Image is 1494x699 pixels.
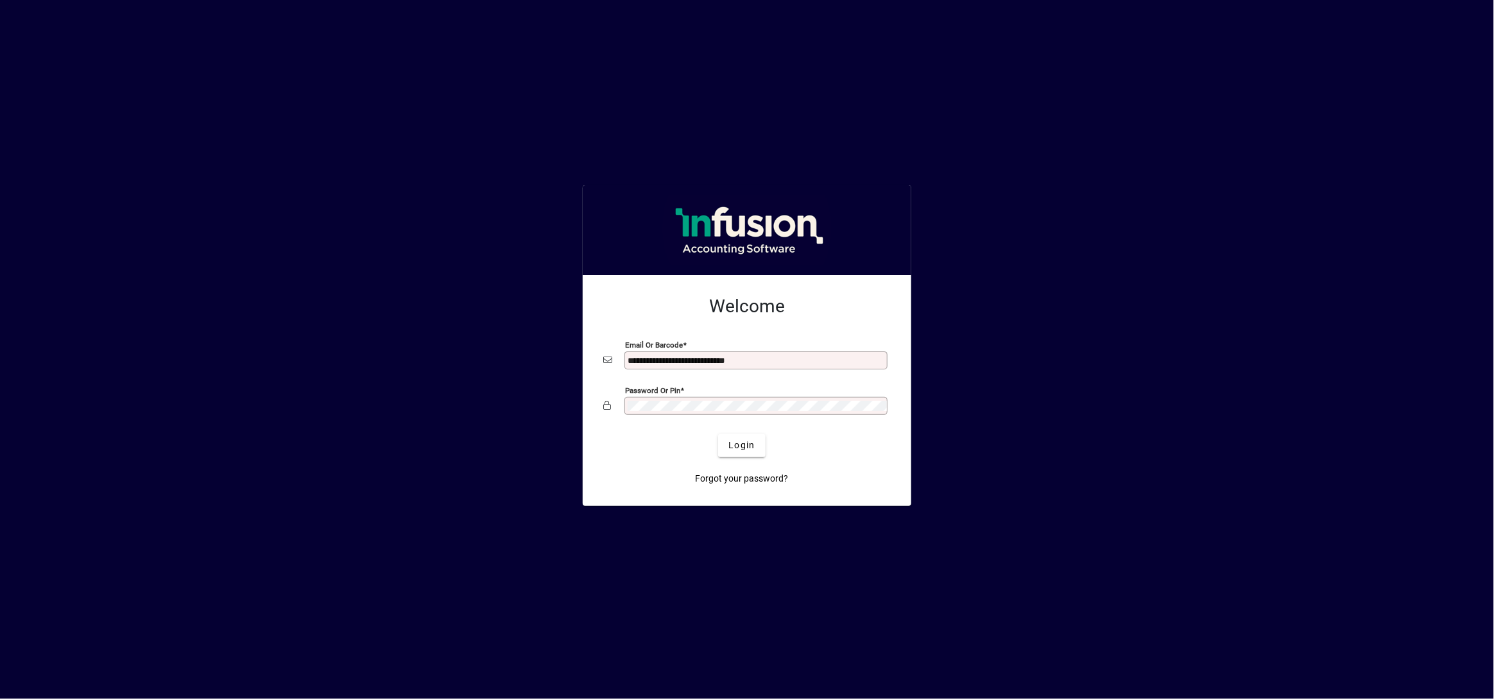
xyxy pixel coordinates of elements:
[625,340,683,349] mat-label: Email or Barcode
[625,385,680,394] mat-label: Password or Pin
[718,434,765,457] button: Login
[603,296,891,317] h2: Welcome
[728,439,755,452] span: Login
[696,472,789,485] span: Forgot your password?
[691,467,794,491] a: Forgot your password?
